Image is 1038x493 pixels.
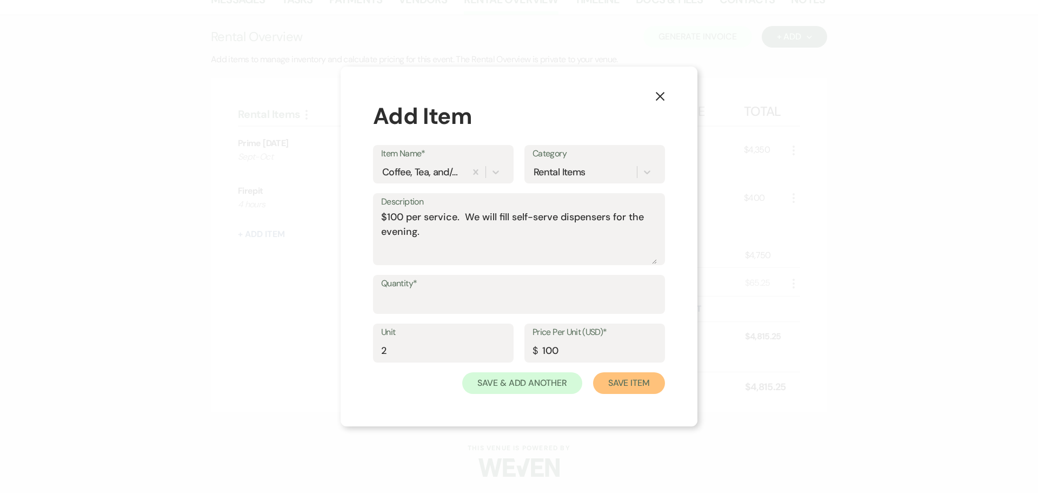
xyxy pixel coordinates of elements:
textarea: $100 per service. We will fill self-serve dispensers for the evening. [381,210,657,264]
label: Item Name* [381,146,505,162]
div: Add Item [373,99,665,133]
label: Description [381,194,657,210]
div: Rental Items [534,165,585,180]
label: Price Per Unit (USD)* [533,325,657,340]
label: Quantity* [381,276,657,292]
div: Coffee, Tea, and/or Lemonade Service [382,165,463,180]
div: $ [533,344,537,358]
button: Save & Add Another [462,372,582,394]
button: Save Item [593,372,665,394]
label: Unit [381,325,505,340]
label: Category [533,146,657,162]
